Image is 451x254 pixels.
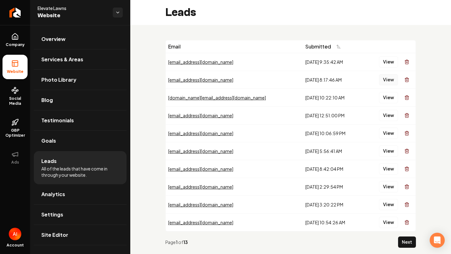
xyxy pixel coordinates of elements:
a: Blog [34,90,127,110]
div: [EMAIL_ADDRESS][DOMAIN_NAME] [168,112,300,119]
span: Services & Areas [41,56,83,63]
div: [DOMAIN_NAME][EMAIL_ADDRESS][DOMAIN_NAME] [168,94,300,101]
div: [DATE] 12:51:00 PM [305,112,360,119]
h2: Leads [165,6,196,19]
button: View [379,217,398,228]
div: Email [168,43,300,50]
a: GBP Optimizer [3,114,28,143]
strong: 1 [176,239,178,245]
span: Leads [41,157,57,165]
a: Services & Areas [34,49,127,69]
span: Website [4,69,26,74]
button: View [379,181,398,192]
div: [EMAIL_ADDRESS][DOMAIN_NAME] [168,219,300,226]
button: View [379,56,398,68]
div: [DATE] 2:29:54 PM [305,184,360,190]
span: Analytics [41,190,65,198]
a: Company [3,28,28,52]
button: Submitted [305,41,345,52]
a: Analytics [34,184,127,204]
button: Next [398,236,416,248]
img: Abdi Ismael [9,228,21,240]
button: View [379,74,398,85]
button: View [379,145,398,157]
div: [DATE] 5:56:41 AM [305,148,360,154]
div: [DATE] 9:35:42 AM [305,59,360,65]
button: View [379,110,398,121]
span: All of the leads that have come in through your website. [41,165,119,178]
span: Site Editor [41,231,68,239]
span: Settings [41,211,63,218]
div: [EMAIL_ADDRESS][DOMAIN_NAME] [168,59,300,65]
div: [DATE] 10:54:26 AM [305,219,360,226]
span: Ads [9,160,22,165]
span: Blog [41,96,53,104]
button: View [379,199,398,210]
div: Open Intercom Messenger [430,233,445,248]
div: [DATE] 8:42:04 PM [305,166,360,172]
div: [DATE] 3:20:22 PM [305,201,360,208]
span: Submitted [305,43,331,50]
div: [DATE] 10:06:59 PM [305,130,360,136]
span: Website [38,11,108,20]
div: [EMAIL_ADDRESS][DOMAIN_NAME] [168,184,300,190]
span: Goals [41,137,56,145]
a: Photo Library [34,70,127,90]
span: Overview [41,35,65,43]
div: [DATE] 10:22:10 AM [305,94,360,101]
span: Photo Library [41,76,76,84]
button: View [379,92,398,103]
a: Overview [34,29,127,49]
strong: 13 [183,239,188,245]
button: View [379,163,398,175]
div: [EMAIL_ADDRESS][DOMAIN_NAME] [168,148,300,154]
span: GBP Optimizer [3,128,28,138]
span: Page [165,239,176,245]
div: [EMAIL_ADDRESS][DOMAIN_NAME] [168,77,300,83]
a: Social Media [3,82,28,111]
span: of [178,239,183,245]
span: Testimonials [41,117,74,124]
button: Open user button [9,228,21,240]
button: Ads [3,145,28,170]
span: Account [7,243,24,248]
span: Company [3,42,27,47]
button: View [379,128,398,139]
a: Settings [34,205,127,225]
div: [EMAIL_ADDRESS][DOMAIN_NAME] [168,166,300,172]
div: [EMAIL_ADDRESS][DOMAIN_NAME] [168,201,300,208]
a: Site Editor [34,225,127,245]
span: Social Media [3,96,28,106]
img: Rebolt Logo [9,8,21,18]
div: [DATE] 8:17:46 AM [305,77,360,83]
a: Goals [34,131,127,151]
span: Elevate Lawns [38,5,108,11]
div: [EMAIL_ADDRESS][DOMAIN_NAME] [168,130,300,136]
a: Testimonials [34,110,127,130]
